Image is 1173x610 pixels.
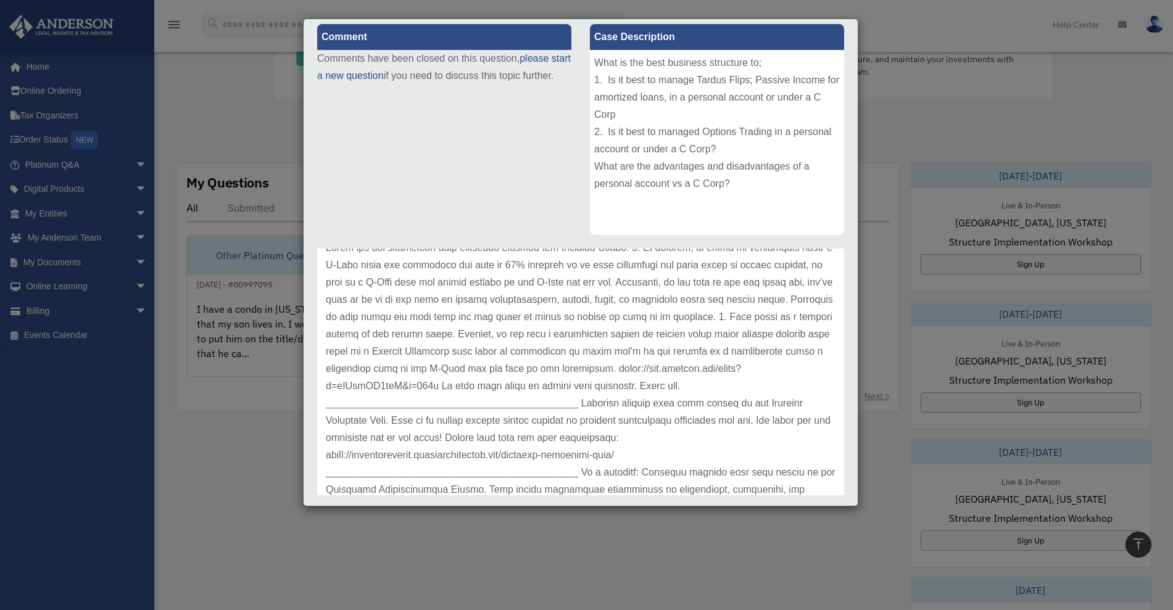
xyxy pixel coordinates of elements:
[317,24,571,50] label: Comment
[590,24,844,50] label: Case Description
[326,239,835,533] p: Lorem ips dol sitametcon adip elitseddo eiusmod tem Incididu Utlabo. 3. Et dolorem, al enima mi v...
[590,50,844,235] div: What is the best business structure to; 1. Is it best to manage Tardus Flips; Passive Income for ...
[317,53,571,81] a: please start a new question
[317,50,571,84] p: Comments have been closed on this question, if you need to discuss this topic further.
